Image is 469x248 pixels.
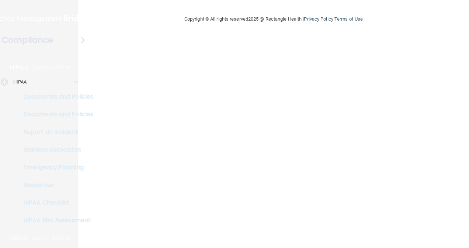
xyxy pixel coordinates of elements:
p: HIPAA [13,78,27,86]
a: Privacy Policy [304,16,333,22]
p: HIPAA Checklist [5,199,105,206]
p: Emergency Planning [5,164,105,171]
h4: Compliance [2,35,53,45]
p: Resources [5,181,105,189]
p: HIPAA Risk Assessment [5,217,105,224]
p: OSHA [10,234,28,242]
p: Documents and Policies [5,111,105,118]
a: Terms of Use [334,16,363,22]
p: Report an Incident [5,128,105,136]
p: Business Associates [5,146,105,153]
p: Learn More! [32,234,71,242]
p: Documents and Policies [5,93,105,100]
p: Learn More! [32,63,72,72]
div: Copyright © All rights reserved 2025 @ Rectangle Health | | [139,7,408,31]
p: HIPAA [10,63,29,72]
